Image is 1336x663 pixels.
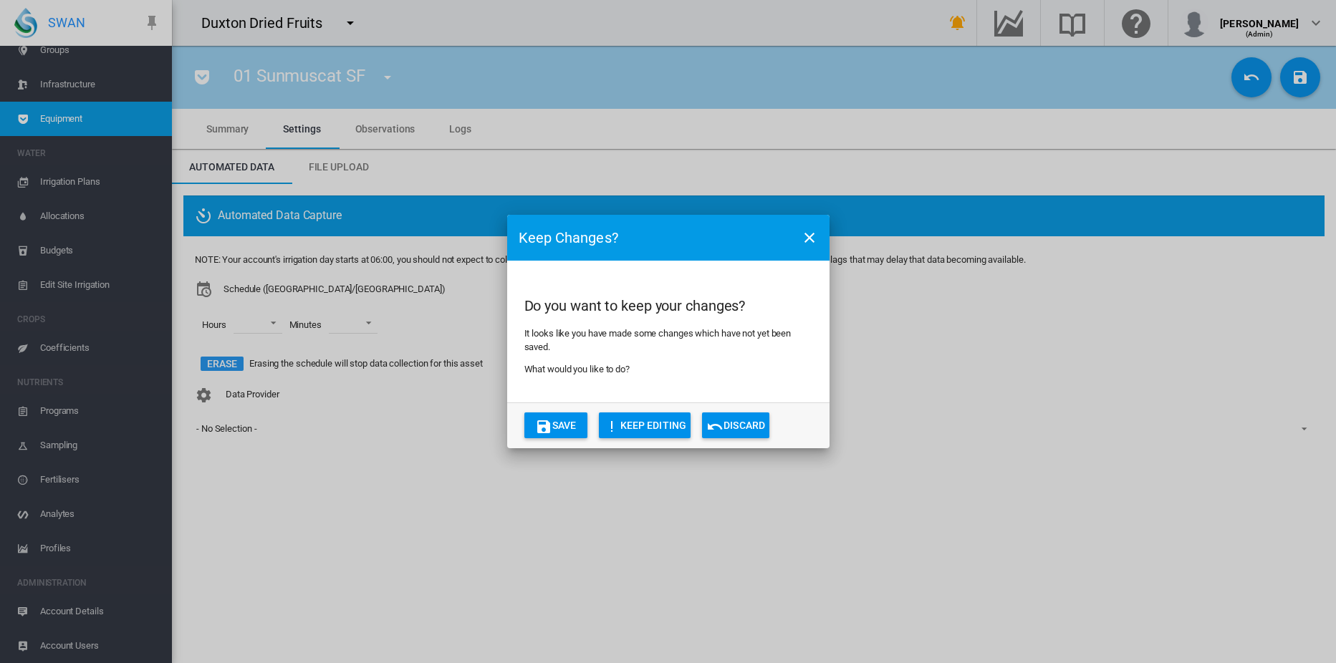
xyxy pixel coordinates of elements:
[535,418,552,435] md-icon: icon-content-save
[519,228,618,248] h3: Keep Changes?
[599,412,691,438] button: icon-exclamationKeep Editing
[524,363,812,376] p: What would you like to do?
[524,296,812,316] h2: Do you want to keep your changes?
[524,412,587,438] button: icon-content-saveSave
[795,223,824,252] button: icon-close
[801,229,818,246] md-icon: icon-close
[706,418,724,435] md-icon: icon-undo
[524,327,812,353] p: It looks like you have made some changes which have not yet been saved.
[603,418,620,435] md-icon: icon-exclamation
[702,412,769,438] button: icon-undoDiscard
[507,215,830,448] md-dialog: Do you ...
